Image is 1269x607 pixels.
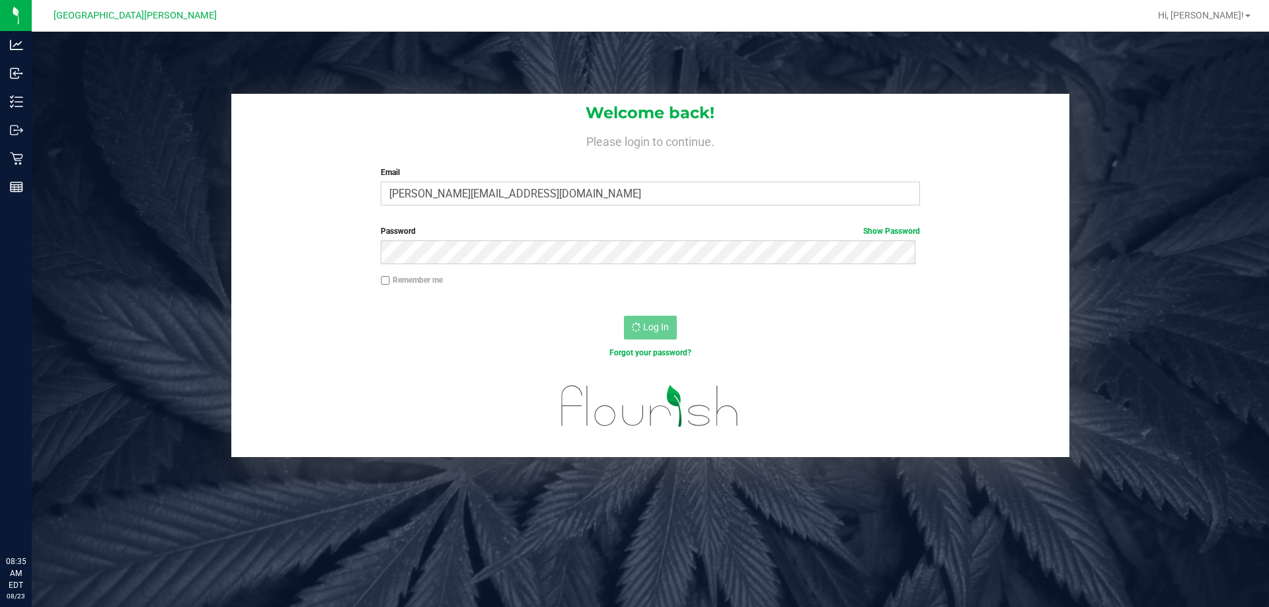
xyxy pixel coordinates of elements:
[609,348,691,357] a: Forgot your password?
[381,166,919,178] label: Email
[10,152,23,165] inline-svg: Retail
[381,274,443,286] label: Remember me
[643,322,669,332] span: Log In
[624,316,677,339] button: Log In
[10,124,23,137] inline-svg: Outbound
[10,180,23,194] inline-svg: Reports
[10,67,23,80] inline-svg: Inbound
[6,591,26,601] p: 08/23
[1158,10,1244,20] span: Hi, [PERSON_NAME]!
[6,555,26,591] p: 08:35 AM EDT
[863,227,920,236] a: Show Password
[381,276,390,285] input: Remember me
[10,95,23,108] inline-svg: Inventory
[381,227,416,236] span: Password
[54,10,217,21] span: [GEOGRAPHIC_DATA][PERSON_NAME]
[10,38,23,52] inline-svg: Analytics
[545,373,755,440] img: flourish_logo.svg
[231,104,1069,122] h1: Welcome back!
[231,132,1069,148] h4: Please login to continue.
